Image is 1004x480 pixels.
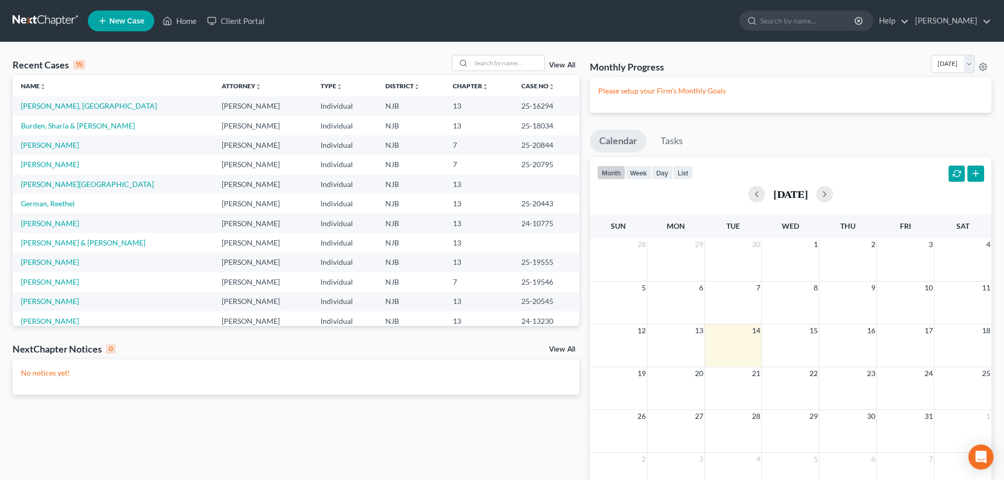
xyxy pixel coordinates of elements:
span: 22 [808,367,819,380]
span: Tue [726,221,740,230]
span: Wed [782,221,799,230]
span: Sat [956,221,969,230]
td: 13 [444,96,514,115]
td: [PERSON_NAME] [213,135,312,155]
a: Chapterunfold_more [453,82,488,90]
td: NJB [377,311,444,331]
td: Individual [312,214,377,233]
h3: Monthly Progress [590,61,664,73]
td: 25-20795 [513,155,579,174]
td: [PERSON_NAME] [213,311,312,331]
h2: [DATE] [773,189,808,200]
div: 0 [106,344,116,354]
span: 8 [813,282,819,294]
td: NJB [377,253,444,272]
td: NJB [377,214,444,233]
a: Calendar [590,130,646,153]
td: [PERSON_NAME] [213,174,312,194]
a: [PERSON_NAME] [21,160,79,169]
span: 13 [694,324,704,337]
span: 30 [866,410,876,423]
a: [PERSON_NAME][GEOGRAPHIC_DATA] [21,180,154,189]
a: [PERSON_NAME] [21,277,79,286]
td: 13 [444,311,514,331]
td: Individual [312,311,377,331]
td: 13 [444,194,514,213]
a: Districtunfold_more [385,82,420,90]
button: list [673,166,693,180]
i: unfold_more [40,84,46,90]
span: 5 [641,282,647,294]
i: unfold_more [414,84,420,90]
td: 24-13230 [513,311,579,331]
a: View All [549,62,575,69]
p: No notices yet! [21,368,571,378]
td: NJB [377,233,444,252]
td: 13 [444,214,514,233]
span: 20 [694,367,704,380]
td: 13 [444,233,514,252]
span: 28 [751,410,761,423]
span: 26 [636,410,647,423]
span: Fri [900,221,911,230]
span: 7 [928,453,934,465]
input: Search by name... [760,11,856,30]
a: [PERSON_NAME] [21,219,79,228]
span: 28 [636,238,647,251]
a: Typeunfold_more [321,82,343,90]
span: 1 [813,238,819,251]
span: 4 [985,238,991,251]
td: 7 [444,272,514,291]
span: 14 [751,324,761,337]
span: New Case [109,17,144,25]
td: 7 [444,155,514,174]
span: 9 [870,282,876,294]
span: Thu [840,221,855,230]
a: Home [157,11,202,30]
i: unfold_more [482,84,488,90]
span: 1 [985,410,991,423]
span: 3 [698,453,704,465]
a: [PERSON_NAME] [21,257,79,266]
span: 21 [751,367,761,380]
td: 24-10775 [513,214,579,233]
a: Attorneyunfold_more [222,82,261,90]
button: day [652,166,673,180]
td: 13 [444,116,514,135]
td: Individual [312,292,377,311]
a: Burden, Sharia & [PERSON_NAME] [21,121,135,130]
a: Help [874,11,909,30]
span: 23 [866,367,876,380]
span: 29 [808,410,819,423]
td: [PERSON_NAME] [213,96,312,115]
td: Individual [312,96,377,115]
span: 19 [636,367,647,380]
a: German, Reethel [21,199,75,208]
a: Nameunfold_more [21,82,46,90]
a: Case Nounfold_more [521,82,555,90]
td: 7 [444,135,514,155]
td: [PERSON_NAME] [213,233,312,252]
td: Individual [312,253,377,272]
span: 6 [870,453,876,465]
span: 3 [928,238,934,251]
span: 6 [698,282,704,294]
td: Individual [312,116,377,135]
div: NextChapter Notices [13,343,116,355]
td: Individual [312,155,377,174]
td: 25-20844 [513,135,579,155]
td: [PERSON_NAME] [213,155,312,174]
td: 13 [444,292,514,311]
td: Individual [312,135,377,155]
a: [PERSON_NAME] [21,297,79,306]
a: [PERSON_NAME] [21,141,79,149]
td: 25-20545 [513,292,579,311]
td: NJB [377,135,444,155]
td: [PERSON_NAME] [213,253,312,272]
td: 25-18034 [513,116,579,135]
a: View All [549,346,575,353]
i: unfold_more [255,84,261,90]
span: 10 [923,282,934,294]
div: Open Intercom Messenger [968,444,994,470]
td: [PERSON_NAME] [213,272,312,291]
